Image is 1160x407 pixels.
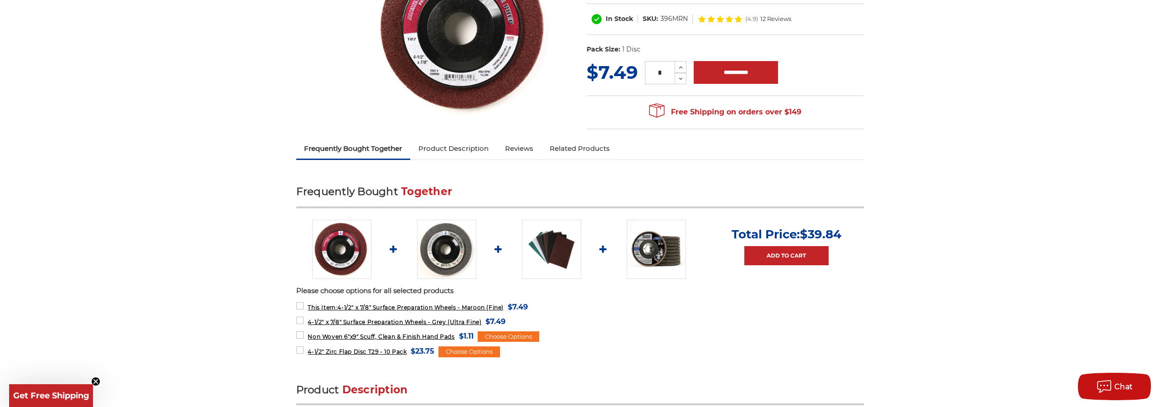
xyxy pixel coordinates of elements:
[732,227,841,242] p: Total Price:
[643,14,658,24] dt: SKU:
[308,348,407,355] span: 4-1/2" Zirc Flap Disc T29 - 10 Pack
[649,103,801,121] span: Free Shipping on orders over $149
[410,139,497,159] a: Product Description
[296,185,398,198] span: Frequently Bought
[308,333,454,340] span: Non Woven 6"x9" Scuff, Clean & Finish Hand Pads
[13,391,89,401] span: Get Free Shipping
[308,319,481,325] span: 4-1/2" x 7/8" Surface Preparation Wheels - Grey (Ultra Fine)
[587,61,638,83] span: $7.49
[744,246,829,265] a: Add to Cart
[760,16,791,22] span: 12 Reviews
[660,14,688,24] dd: 396MRN
[1114,382,1133,391] span: Chat
[800,227,841,242] span: $39.84
[91,377,100,386] button: Close teaser
[296,286,864,296] p: Please choose options for all selected products
[308,304,337,311] strong: This Item:
[342,383,408,396] span: Description
[587,45,620,54] dt: Pack Size:
[296,383,339,396] span: Product
[308,304,504,311] span: 4-1/2" x 7/8" Surface Preparation Wheels - Maroon (Fine)
[541,139,618,159] a: Related Products
[438,346,500,357] div: Choose Options
[296,139,411,159] a: Frequently Bought Together
[606,15,633,23] span: In Stock
[312,220,371,279] img: Maroon Surface Prep Disc
[401,185,452,198] span: Together
[745,16,758,22] span: (4.9)
[1078,373,1151,400] button: Chat
[9,384,93,407] div: Get Free ShippingClose teaser
[622,45,640,54] dd: 1 Disc
[485,315,505,328] span: $7.49
[459,330,474,342] span: $1.11
[497,139,541,159] a: Reviews
[478,331,539,342] div: Choose Options
[508,301,528,313] span: $7.49
[411,345,434,357] span: $23.75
